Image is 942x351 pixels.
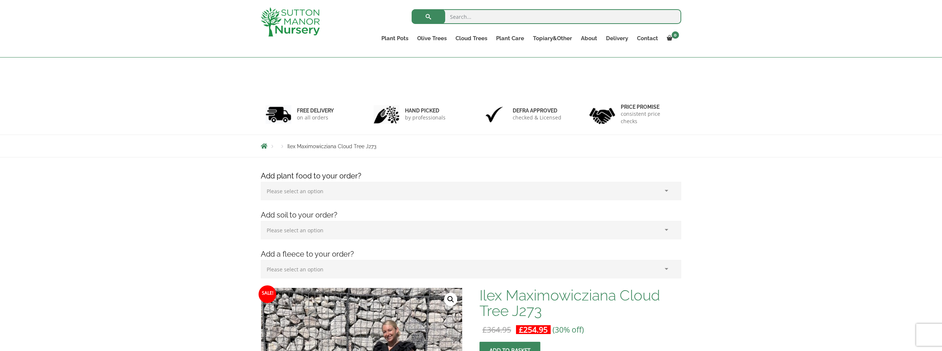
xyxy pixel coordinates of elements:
[479,288,681,319] h1: Ilex Maximowicziana Cloud Tree J273
[374,105,399,124] img: 2.jpg
[662,33,681,44] a: 0
[482,324,487,335] span: £
[405,107,446,114] h6: hand picked
[633,33,662,44] a: Contact
[492,33,529,44] a: Plant Care
[444,293,457,306] a: View full-screen image gallery
[513,107,561,114] h6: Defra approved
[287,143,376,149] span: Ilex Maximowicziana Cloud Tree J273
[589,103,615,126] img: 4.jpg
[576,33,602,44] a: About
[529,33,576,44] a: Topiary&Other
[519,324,523,335] span: £
[413,33,451,44] a: Olive Trees
[482,324,511,335] bdi: 364.95
[513,114,561,121] p: checked & Licensed
[519,324,548,335] bdi: 254.95
[255,249,687,260] h4: Add a fleece to your order?
[451,33,492,44] a: Cloud Trees
[377,33,413,44] a: Plant Pots
[412,9,681,24] input: Search...
[672,31,679,39] span: 0
[261,7,320,37] img: logo
[266,105,291,124] img: 1.jpg
[602,33,633,44] a: Delivery
[405,114,446,121] p: by professionals
[297,114,334,121] p: on all orders
[297,107,334,114] h6: FREE DELIVERY
[621,110,677,125] p: consistent price checks
[481,105,507,124] img: 3.jpg
[255,209,687,221] h4: Add soil to your order?
[261,143,681,149] nav: Breadcrumbs
[621,104,677,110] h6: Price promise
[255,170,687,182] h4: Add plant food to your order?
[259,285,276,303] span: Sale!
[553,324,584,335] span: (30% off)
